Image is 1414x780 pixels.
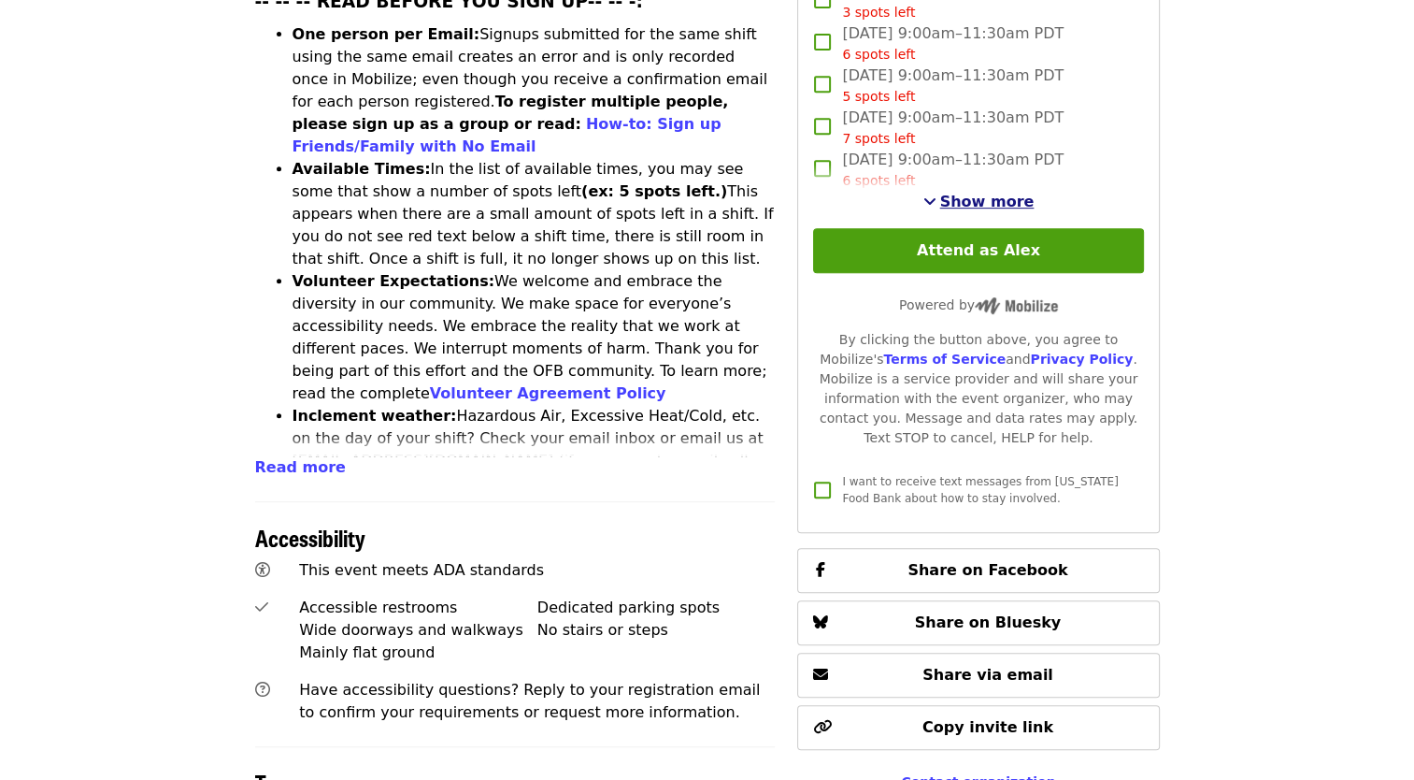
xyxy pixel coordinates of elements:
strong: Inclement weather: [293,407,457,425]
span: This event meets ADA standards [299,561,544,579]
i: check icon [255,599,268,616]
span: 6 spots left [842,47,915,62]
strong: Volunteer Expectations: [293,272,495,290]
button: Share on Bluesky [797,600,1159,645]
a: Terms of Service [883,352,1006,367]
div: Dedicated parking spots [537,597,776,619]
div: No stairs or steps [537,619,776,642]
button: Read more [255,456,346,479]
button: See more timeslots [923,191,1035,213]
span: 5 spots left [842,89,915,104]
li: We welcome and embrace the diversity in our community. We make space for everyone’s accessibility... [293,270,776,405]
span: Share via email [922,666,1053,684]
i: universal-access icon [255,561,270,579]
strong: To register multiple people, please sign up as a group or read: [293,93,729,133]
button: Share on Facebook [797,548,1159,593]
a: Volunteer Agreement Policy [430,384,666,402]
span: [DATE] 9:00am–11:30am PDT [842,149,1064,191]
span: Share on Facebook [907,561,1067,579]
strong: (ex: 5 spots left.) [581,182,727,200]
i: question-circle icon [255,681,270,699]
span: Read more [255,458,346,476]
span: 7 spots left [842,131,915,146]
div: By clicking the button above, you agree to Mobilize's and . Mobilize is a service provider and wi... [813,330,1143,448]
span: [DATE] 9:00am–11:30am PDT [842,107,1064,149]
a: Privacy Policy [1030,352,1133,367]
span: [DATE] 9:00am–11:30am PDT [842,22,1064,65]
span: 3 spots left [842,5,915,20]
button: Share via email [797,653,1159,698]
span: Copy invite link [922,718,1053,736]
div: Mainly flat ground [299,642,537,664]
span: [DATE] 9:00am–11:30am PDT [842,65,1064,107]
span: Show more [940,193,1035,210]
span: Accessibility [255,521,365,554]
span: Share on Bluesky [915,614,1062,631]
span: I want to receive text messages from [US_STATE] Food Bank about how to stay involved. [842,475,1118,505]
button: Attend as Alex [813,228,1143,273]
div: Accessible restrooms [299,597,537,619]
a: How-to: Sign up Friends/Family with No Email [293,115,721,155]
li: In the list of available times, you may see some that show a number of spots left This appears wh... [293,158,776,270]
strong: Available Times: [293,160,431,178]
li: Signups submitted for the same shift using the same email creates an error and is only recorded o... [293,23,776,158]
li: Hazardous Air, Excessive Heat/Cold, etc. on the day of your shift? Check your email inbox or emai... [293,405,776,517]
div: Wide doorways and walkways [299,619,537,642]
strong: One person per Email: [293,25,480,43]
span: 6 spots left [842,173,915,188]
span: Powered by [899,297,1058,312]
img: Powered by Mobilize [975,297,1058,314]
button: Copy invite link [797,705,1159,750]
span: Have accessibility questions? Reply to your registration email to confirm your requirements or re... [299,681,760,721]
